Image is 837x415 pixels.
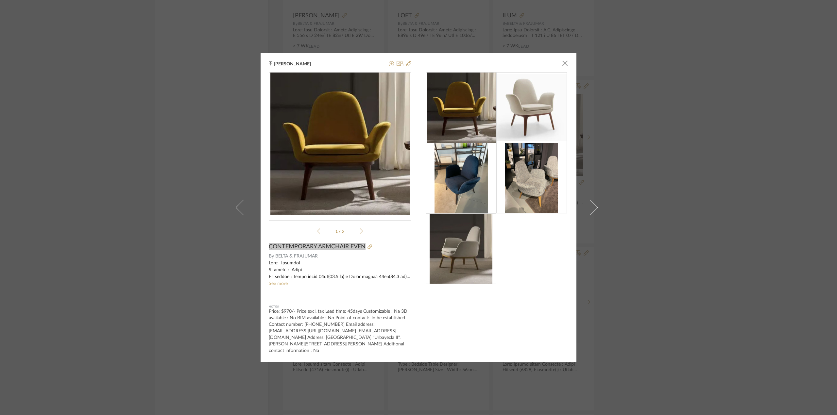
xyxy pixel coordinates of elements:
[269,253,274,260] span: By
[335,229,339,233] span: 1
[505,143,558,213] img: f7a3f0d8-6893-4d83-b35a-198ffcff190d_216x216.jpg
[269,73,411,215] div: 0
[275,253,412,260] span: BELTA & FRAJUMAR
[430,213,492,284] img: a6510b6e-116f-47bc-b52d-02d4f2b930ba_216x216.jpg
[269,281,288,286] a: See more
[435,143,487,213] img: cea83ae3-3541-46ab-8210-35a4d49d207e_216x216.jpg
[427,72,496,143] img: 6dfd33ef-d801-4a01-b5d7-452127ffb70c_216x216.jpg
[269,243,366,250] span: CONTEMPORARY ARMCHAIR EVEN
[496,74,567,141] img: 1a477285-a85f-465c-aa65-c0754ef84ac0_216x216.jpg
[269,260,411,280] div: Lore: Ipsumdol Sitametc : Adipi Elitseddoe : Tempo incid 04ut(03.5 la) e Dolor magnaa 44en(84.3 a...
[269,308,411,354] div: Price: $970/- Price excl. tax Lead time: 45days Customizable : Na 3D available : No BIM available...
[270,73,409,215] img: 6dfd33ef-d801-4a01-b5d7-452127ffb70c_436x436.jpg
[558,57,572,70] button: Close
[269,304,411,310] div: Notes
[274,61,321,67] span: [PERSON_NAME]
[342,229,345,233] span: 5
[339,229,342,233] span: /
